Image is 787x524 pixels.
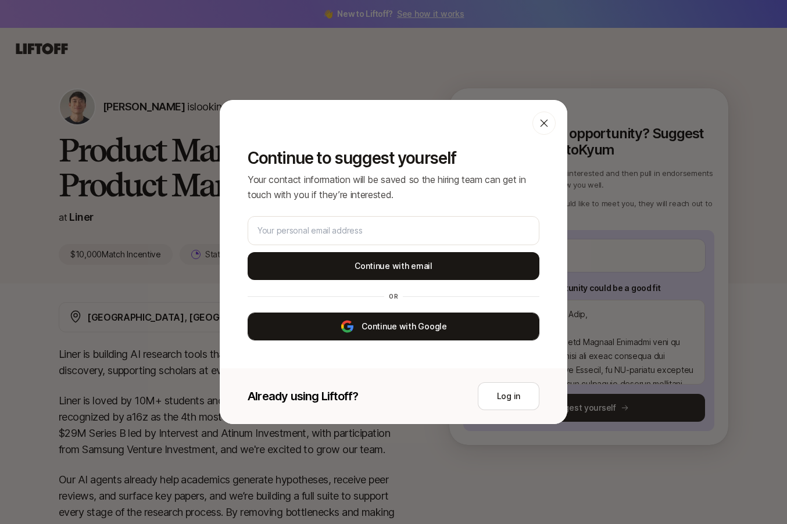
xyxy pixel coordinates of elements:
[248,313,539,340] button: Continue with Google
[340,320,355,333] img: google-logo
[384,292,403,301] div: or
[248,172,539,202] p: Your contact information will be saved so the hiring team can get in touch with you if they’re in...
[248,252,539,280] button: Continue with email
[478,382,539,410] button: Log in
[257,224,530,238] input: Your personal email address
[248,149,539,167] p: Continue to suggest yourself
[248,388,358,404] p: Already using Liftoff?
